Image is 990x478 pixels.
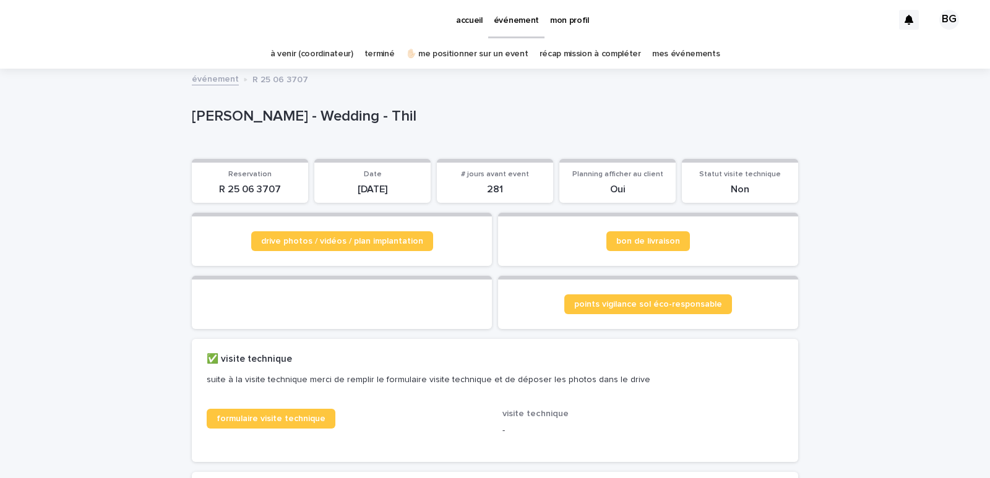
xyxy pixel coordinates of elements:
[207,409,335,429] a: formulaire visite technique
[502,424,783,437] p: -
[406,40,528,69] a: ✋🏻 me positionner sur un event
[540,40,641,69] a: récap mission à compléter
[364,171,382,178] span: Date
[261,237,423,245] span: drive photos / vidéos / plan implantation
[207,374,778,385] p: suite à la visite technique merci de remplir le formulaire visite technique et de déposer les pho...
[217,414,325,423] span: formulaire visite technique
[228,171,272,178] span: Reservation
[270,40,353,69] a: à venir (coordinateur)
[207,354,292,365] h2: ✅ visite technique
[461,171,529,178] span: # jours avant event
[606,231,690,251] a: bon de livraison
[251,231,433,251] a: drive photos / vidéos / plan implantation
[364,40,395,69] a: terminé
[939,10,959,30] div: BG
[502,409,569,418] span: visite technique
[444,184,546,195] p: 281
[567,184,668,195] p: Oui
[572,171,663,178] span: Planning afficher au client
[192,108,793,126] p: [PERSON_NAME] - Wedding - Thil
[616,237,680,245] span: bon de livraison
[699,171,781,178] span: Statut visite technique
[322,184,423,195] p: [DATE]
[689,184,791,195] p: Non
[25,7,145,32] img: Ls34BcGeRexTGTNfXpUC
[574,300,722,309] span: points vigilance sol éco-responsable
[192,71,239,85] a: événement
[199,184,301,195] p: R 25 06 3707
[564,294,732,314] a: points vigilance sol éco-responsable
[652,40,720,69] a: mes événements
[252,72,308,85] p: R 25 06 3707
